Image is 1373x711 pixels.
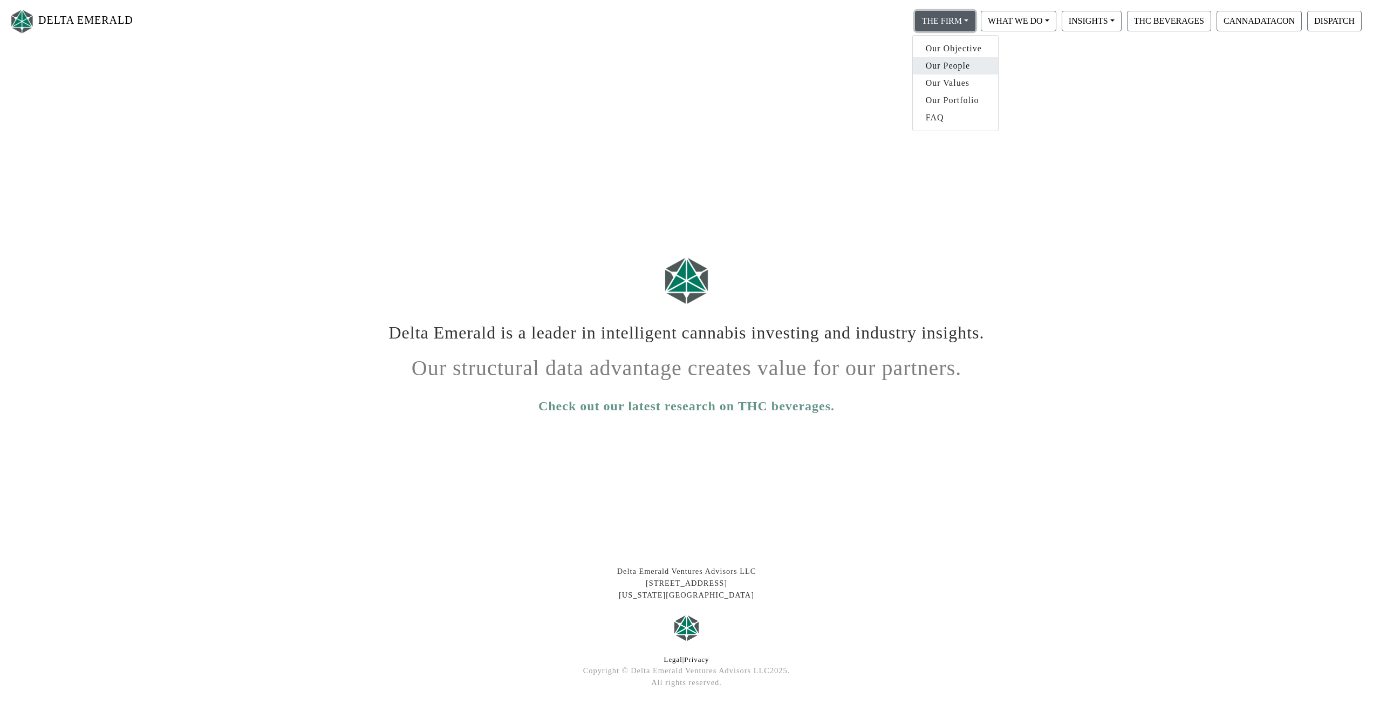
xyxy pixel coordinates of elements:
div: THE FIRM [912,35,999,131]
h1: Delta Emerald is a leader in intelligent cannabis investing and industry insights. [387,314,986,343]
a: Our Objective [913,40,998,57]
h1: Our structural data advantage creates value for our partners. [387,347,986,381]
a: Check out our latest research on THC beverages. [538,396,835,416]
button: THC BEVERAGES [1127,11,1211,31]
a: DISPATCH [1304,16,1364,25]
button: DISPATCH [1307,11,1362,31]
a: Our Portfolio [913,92,998,109]
img: Logo [671,612,703,644]
img: Logo [660,252,714,309]
button: CANNADATACON [1217,11,1302,31]
img: Logo [9,7,36,36]
div: All rights reserved. [379,677,994,689]
button: THE FIRM [915,11,975,31]
div: | [379,655,994,665]
div: Copyright © Delta Emerald Ventures Advisors LLC 2025 . [379,665,994,677]
button: INSIGHTS [1062,11,1122,31]
a: Our Values [913,75,998,92]
a: Legal [664,656,682,663]
div: Delta Emerald Ventures Advisors LLC [STREET_ADDRESS] [US_STATE][GEOGRAPHIC_DATA] [379,566,994,601]
a: DELTA EMERALD [9,4,133,38]
a: Privacy [684,656,709,663]
button: WHAT WE DO [981,11,1056,31]
a: FAQ [913,109,998,126]
a: Our People [913,57,998,75]
div: At Delta Emerald Ventures, we lead in cannabis technology investing and industry insights, levera... [379,689,994,694]
a: CANNADATACON [1214,16,1304,25]
a: THC BEVERAGES [1124,16,1214,25]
